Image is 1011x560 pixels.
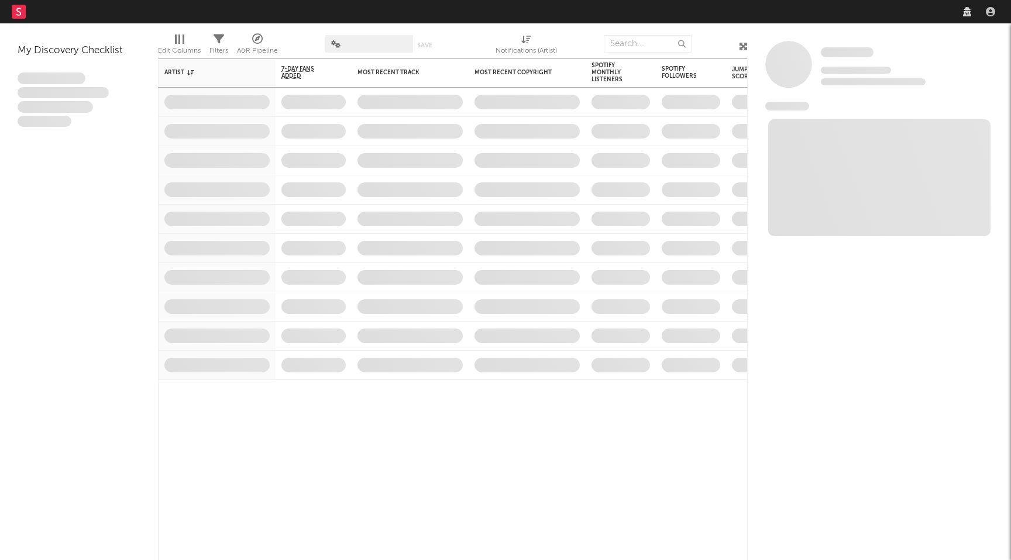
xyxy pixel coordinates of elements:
span: Aliquam viverra [18,116,71,127]
span: Some Artist [821,47,874,57]
div: Spotify Monthly Listeners [592,62,632,83]
div: Filters [209,44,228,58]
div: My Discovery Checklist [18,44,140,58]
div: Most Recent Copyright [474,69,562,76]
div: Notifications (Artist) [496,29,557,63]
div: Spotify Followers [662,65,703,79]
input: Search... [604,35,692,53]
div: Edit Columns [158,29,201,63]
div: Artist [164,69,252,76]
span: News Feed [765,102,809,110]
span: Integer aliquet in purus et [18,87,109,99]
span: Praesent ac interdum [18,101,93,113]
span: 7-Day Fans Added [281,65,328,79]
div: Notifications (Artist) [496,44,557,58]
div: Edit Columns [158,44,201,58]
div: Filters [209,29,228,63]
div: Most Recent Track [357,69,445,76]
div: A&R Pipeline [237,44,278,58]
a: Some Artist [821,47,874,58]
div: A&R Pipeline [237,29,278,63]
div: Jump Score [732,66,761,80]
span: Tracking Since: [DATE] [821,67,891,74]
button: Save [417,42,432,49]
span: Lorem ipsum dolor [18,72,85,84]
span: 0 fans last week [821,78,926,85]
